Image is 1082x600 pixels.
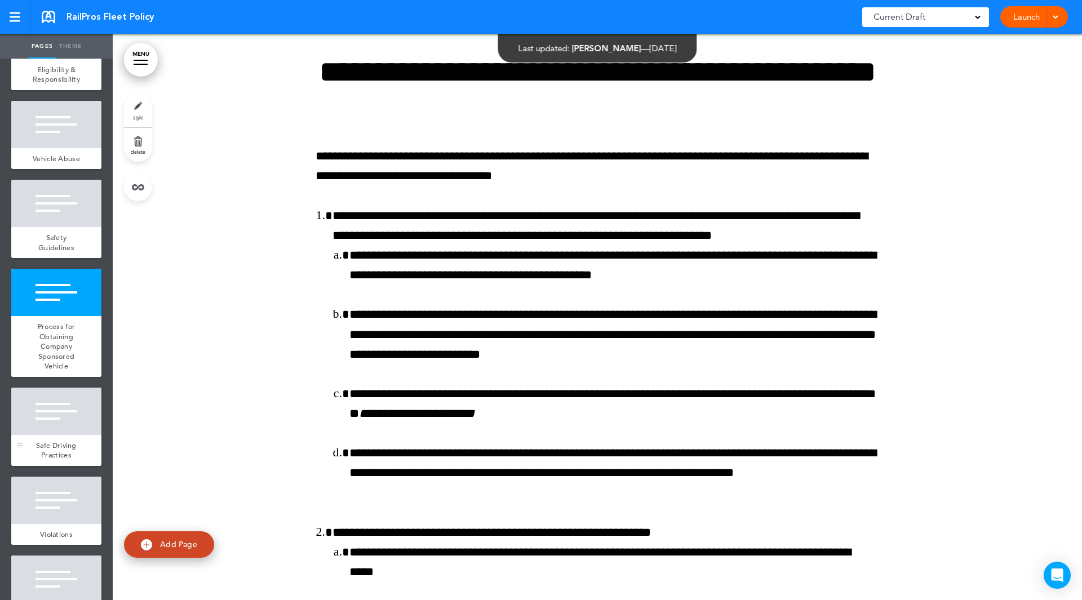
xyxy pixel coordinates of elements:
[28,34,56,59] a: Pages
[11,524,101,545] a: Violations
[124,43,158,77] a: MENU
[33,65,80,85] span: Eligibility & Responsibility
[38,322,75,371] span: Process for Obtaining Company Sponsored Vehicle
[518,43,570,54] span: Last updated:
[160,539,197,549] span: Add Page
[124,531,214,558] a: Add Page
[11,316,101,377] a: Process for Obtaining Company Sponsored Vehicle
[133,114,143,121] span: style
[38,233,74,252] span: Safety Guidelines
[124,128,152,162] a: delete
[40,530,73,539] span: Violations
[11,148,101,170] a: Vehicle Abuse
[518,44,677,52] div: —
[131,148,145,155] span: delete
[141,539,152,550] img: add.svg
[11,435,101,466] a: Safe Driving Practices
[11,227,101,258] a: Safety Guidelines
[1044,562,1071,589] div: Open Intercom Messenger
[124,94,152,127] a: style
[11,59,101,90] a: Eligibility & Responsibility
[572,43,641,54] span: [PERSON_NAME]
[36,441,77,460] span: Safe Driving Practices
[56,34,85,59] a: Theme
[650,43,677,54] span: [DATE]
[1009,6,1044,28] a: Launch
[33,154,80,163] span: Vehicle Abuse
[873,9,925,25] span: Current Draft
[66,11,154,23] span: RailPros Fleet Policy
